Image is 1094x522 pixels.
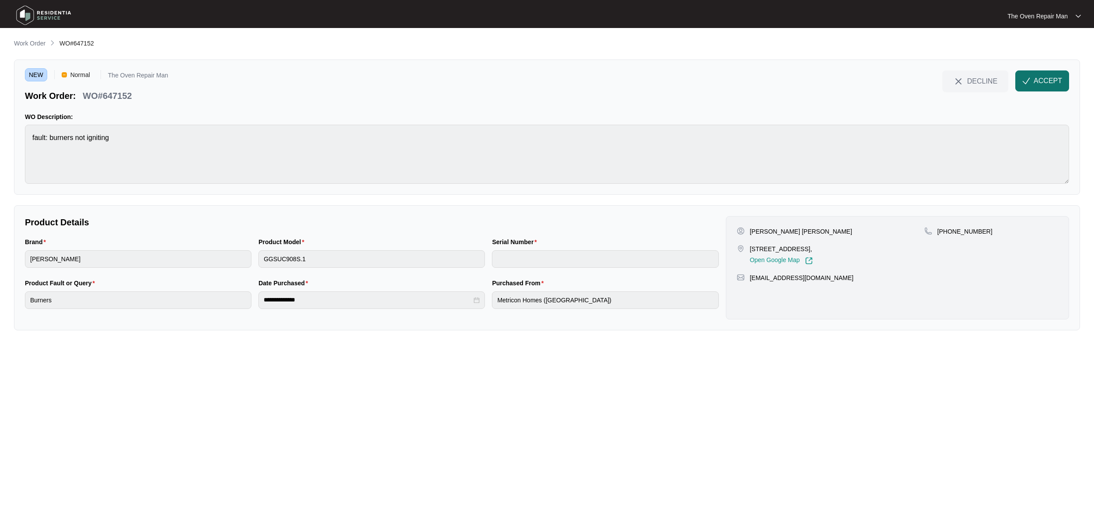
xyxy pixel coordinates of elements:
a: Work Order [12,39,47,49]
span: DECLINE [967,76,997,86]
label: Purchased From [492,279,547,287]
span: NEW [25,68,47,81]
input: Product Model [258,250,485,268]
button: close-IconDECLINE [942,70,1008,91]
img: close-Icon [953,76,964,87]
input: Serial Number [492,250,718,268]
img: check-Icon [1022,77,1030,85]
p: Work Order [14,39,45,48]
label: Serial Number [492,238,540,246]
span: ACCEPT [1034,76,1062,86]
img: Vercel Logo [62,72,67,77]
img: residentia service logo [13,2,74,28]
p: The Oven Repair Man [1007,12,1068,21]
img: Link-External [805,257,813,265]
button: check-IconACCEPT [1015,70,1069,91]
label: Brand [25,238,49,246]
span: Normal [67,68,94,81]
p: [PERSON_NAME] [PERSON_NAME] [750,227,852,236]
p: WO#647152 [83,90,132,102]
img: dropdown arrow [1076,14,1081,18]
textarea: fault: burners not igniting [25,125,1069,184]
span: WO#647152 [59,40,94,47]
img: map-pin [737,273,745,281]
input: Date Purchased [264,295,472,305]
p: Product Details [25,216,719,228]
p: [STREET_ADDRESS], [750,245,813,253]
p: The Oven Repair Man [108,72,168,81]
p: WO Description: [25,112,1069,121]
p: [EMAIL_ADDRESS][DOMAIN_NAME] [750,273,854,282]
a: Open Google Map [750,257,813,265]
label: Product Model [258,238,308,246]
input: Brand [25,250,251,268]
p: [PHONE_NUMBER] [937,227,993,236]
img: map-pin [737,245,745,252]
img: chevron-right [49,39,56,46]
label: Product Fault or Query [25,279,98,287]
img: map-pin [924,227,932,235]
input: Purchased From [492,291,718,309]
label: Date Purchased [258,279,311,287]
img: user-pin [737,227,745,235]
input: Product Fault or Query [25,291,251,309]
p: Work Order: [25,90,76,102]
